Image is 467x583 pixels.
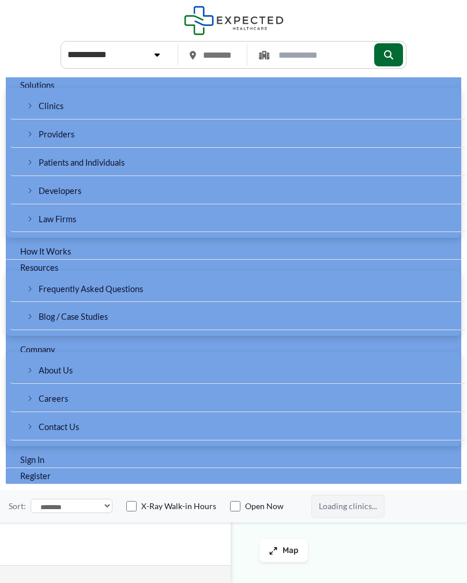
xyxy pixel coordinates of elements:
a: Frequently Asked Questions [10,276,466,302]
a: Register [6,468,461,484]
a: Patients and Individuals [10,150,466,176]
span: How It Works [20,246,71,256]
span: Law Firms [39,214,76,224]
a: Careers [10,386,466,412]
span: Providers [39,129,74,139]
label: X-Ray Walk-in Hours [141,500,216,512]
span: Blog / Case Studies [39,312,108,322]
a: Sign In [6,452,461,468]
a: Clinics [10,94,466,119]
a: Law Firms [10,207,466,233]
span: Developers [39,186,81,196]
span: Solutions [20,80,54,90]
img: Expected Healthcare Logo - side, dark font, small [184,6,284,35]
a: Blog / Case Studies [10,304,466,330]
a: How It Works [6,244,461,260]
span: Register [20,471,51,481]
a: Providers [10,122,466,148]
span: Map [283,546,299,556]
span: Company [20,345,55,354]
label: Open Now [245,500,284,512]
label: Sort: [9,499,26,514]
a: Developers [10,178,466,204]
a: Contact Us [10,414,466,440]
a: SolutionsMenu Toggle [6,77,461,94]
img: Maximize [269,546,278,555]
span: Clinics [39,101,63,111]
span: Loading clinics... [311,495,385,518]
span: Careers [39,394,68,403]
span: Patients and Individuals [39,158,125,167]
a: CompanyMenu Toggle [6,342,461,358]
span: Frequently Asked Questions [39,284,143,294]
button: Map [259,539,308,562]
a: ResourcesMenu Toggle [6,260,461,276]
span: Sign In [20,455,44,465]
span: Resources [20,263,58,272]
a: About Us [10,358,466,384]
span: Contact Us [39,422,79,432]
span: About Us [39,365,73,375]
